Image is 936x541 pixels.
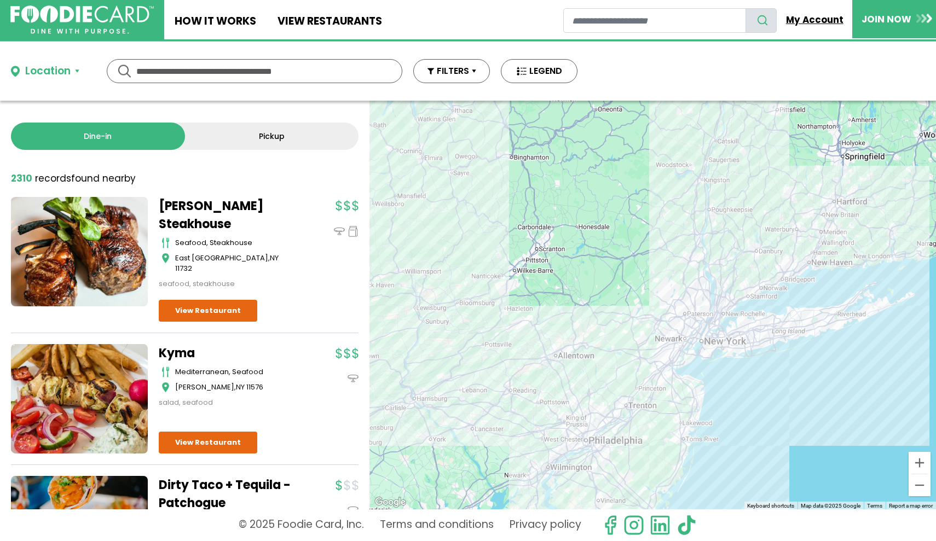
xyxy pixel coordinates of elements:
img: linkedin.svg [650,515,671,536]
span: 11576 [246,382,263,392]
span: records [35,172,71,185]
img: dinein_icon.svg [334,226,345,237]
button: Keyboard shortcuts [747,502,794,510]
img: Google [372,495,408,509]
a: Privacy policy [510,515,581,536]
span: Map data ©2025 Google [801,503,860,509]
span: NY [236,382,245,392]
a: Kyma [159,344,296,362]
img: pickup_icon.svg [348,226,359,237]
a: My Account [777,8,852,32]
p: © 2025 Foodie Card, Inc. [239,515,364,536]
a: Terms [867,503,882,509]
img: dinein_icon.svg [348,373,359,384]
a: [PERSON_NAME] Steakhouse [159,197,296,233]
a: View Restaurant [159,432,257,453]
a: Report a map error [889,503,933,509]
img: map_icon.svg [161,253,170,264]
button: Zoom out [909,474,931,496]
div: , [175,253,296,274]
span: [PERSON_NAME] [175,382,234,392]
img: FoodieCard; Eat, Drink, Save, Donate [10,5,154,34]
a: Dine-in [11,123,185,150]
div: seafood, steakhouse [159,278,296,289]
img: cutlery_icon.svg [161,367,170,377]
div: mediterranean, seafood [175,367,296,377]
a: Pickup [185,123,359,150]
a: Terms and conditions [380,515,494,536]
img: cutlery_icon.svg [161,237,170,248]
button: LEGEND [501,59,577,83]
div: , [175,382,296,393]
span: East [GEOGRAPHIC_DATA] [175,253,268,263]
div: found nearby [11,172,136,186]
span: 11732 [175,263,192,274]
img: dinein_icon.svg [348,505,359,516]
strong: 2310 [11,172,32,185]
input: restaurant search [563,8,746,33]
svg: check us out on facebook [600,515,621,536]
button: search [746,8,777,33]
a: Dirty Taco + Tequila - Patchogue [159,476,296,512]
span: NY [270,253,279,263]
a: Open this area in Google Maps (opens a new window) [372,495,408,509]
button: Zoom in [909,452,931,474]
div: Location [25,63,71,79]
button: FILTERS [413,59,490,83]
a: View Restaurant [159,300,257,322]
button: Location [11,63,79,79]
img: tiktok.svg [676,515,697,536]
img: map_icon.svg [161,382,170,393]
div: seafood, steakhouse [175,237,296,248]
div: salad, seafood [159,397,296,408]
